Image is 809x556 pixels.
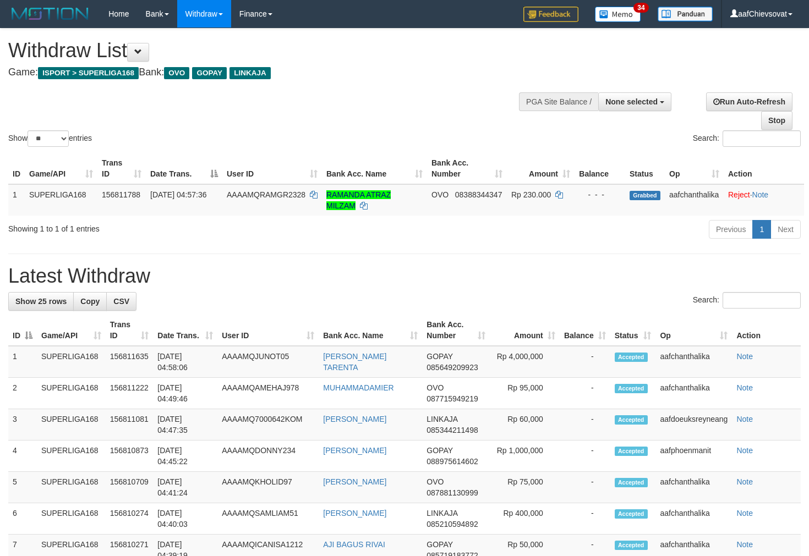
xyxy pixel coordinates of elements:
th: ID [8,153,25,184]
h1: Latest Withdraw [8,265,801,287]
th: Bank Acc. Name: activate to sort column ascending [322,153,427,184]
span: Copy 085344211498 to clipboard [427,426,478,434]
h4: Game: Bank: [8,67,528,78]
a: Note [736,383,753,392]
th: Bank Acc. Number: activate to sort column ascending [422,315,490,346]
h1: Withdraw List [8,40,528,62]
label: Search: [693,292,801,309]
th: Balance: activate to sort column ascending [560,315,610,346]
td: [DATE] 04:41:24 [153,472,217,503]
a: Show 25 rows [8,292,74,311]
a: 1 [752,220,771,239]
span: OVO [427,383,444,392]
td: aafchanthalika [655,378,732,409]
a: Note [736,415,753,423]
td: Rp 4,000,000 [490,346,559,378]
a: Note [752,190,769,199]
th: Status [625,153,665,184]
label: Show entries [8,130,92,147]
td: Rp 60,000 [490,409,559,441]
span: Grabbed [630,191,660,200]
a: [PERSON_NAME] [323,509,386,518]
td: Rp 75,000 [490,472,559,503]
span: LINKAJA [229,67,271,79]
a: Note [736,352,753,361]
td: aafchanthalika [665,184,724,216]
span: Copy 087881130999 to clipboard [427,488,478,497]
th: Op: activate to sort column ascending [665,153,724,184]
span: Accepted [615,353,648,362]
td: AAAAMQSAMLIAM51 [217,503,319,535]
span: Accepted [615,478,648,487]
select: Showentries [28,130,69,147]
img: Button%20Memo.svg [595,7,641,22]
a: [PERSON_NAME] [323,477,386,486]
a: Reject [728,190,750,199]
a: CSV [106,292,136,311]
button: None selected [598,92,671,111]
td: 156811635 [106,346,154,378]
td: [DATE] 04:58:06 [153,346,217,378]
a: Stop [761,111,792,130]
span: GOPAY [427,540,452,549]
div: - - - [579,189,621,200]
td: 156810274 [106,503,154,535]
td: AAAAMQJUNOT05 [217,346,319,378]
td: AAAAMQAMEHAJ978 [217,378,319,409]
span: LINKAJA [427,415,457,423]
th: Balance [575,153,625,184]
span: LINKAJA [427,509,457,518]
th: ID: activate to sort column descending [8,315,37,346]
span: ISPORT > SUPERLIGA168 [38,67,139,79]
img: panduan.png [658,7,713,21]
a: Note [736,446,753,455]
td: - [560,346,610,378]
a: Next [770,220,801,239]
a: [PERSON_NAME] TARENTA [323,352,386,372]
span: GOPAY [427,446,452,455]
span: Rp 230.000 [511,190,551,199]
td: 156810873 [106,441,154,472]
th: Bank Acc. Number: activate to sort column ascending [427,153,507,184]
span: OVO [431,190,449,199]
td: - [560,378,610,409]
td: SUPERLIGA168 [25,184,97,216]
td: 156810709 [106,472,154,503]
a: Copy [73,292,107,311]
td: SUPERLIGA168 [37,472,106,503]
td: 4 [8,441,37,472]
span: Copy 085649209923 to clipboard [427,363,478,372]
a: Note [736,540,753,549]
div: Showing 1 to 1 of 1 entries [8,219,329,234]
span: Copy 087715949219 to clipboard [427,394,478,403]
span: GOPAY [192,67,227,79]
span: Copy 085210594892 to clipboard [427,520,478,529]
td: aafphoenmanit [655,441,732,472]
td: 156811222 [106,378,154,409]
td: [DATE] 04:40:03 [153,503,217,535]
span: Show 25 rows [15,297,67,306]
td: [DATE] 04:49:46 [153,378,217,409]
span: CSV [113,297,129,306]
td: [DATE] 04:45:22 [153,441,217,472]
div: PGA Site Balance / [519,92,598,111]
span: Accepted [615,415,648,425]
input: Search: [723,130,801,147]
span: Copy 088975614602 to clipboard [427,457,478,466]
td: 3 [8,409,37,441]
span: GOPAY [427,352,452,361]
td: · [724,184,804,216]
th: Trans ID: activate to sort column ascending [97,153,146,184]
span: OVO [164,67,189,79]
td: aafdoeuksreyneang [655,409,732,441]
td: aafchanthalika [655,472,732,503]
a: Previous [709,220,753,239]
td: 5 [8,472,37,503]
td: SUPERLIGA168 [37,346,106,378]
span: Accepted [615,509,648,519]
th: User ID: activate to sort column ascending [217,315,319,346]
td: - [560,441,610,472]
td: - [560,503,610,535]
td: 1 [8,184,25,216]
img: Feedback.jpg [523,7,578,22]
